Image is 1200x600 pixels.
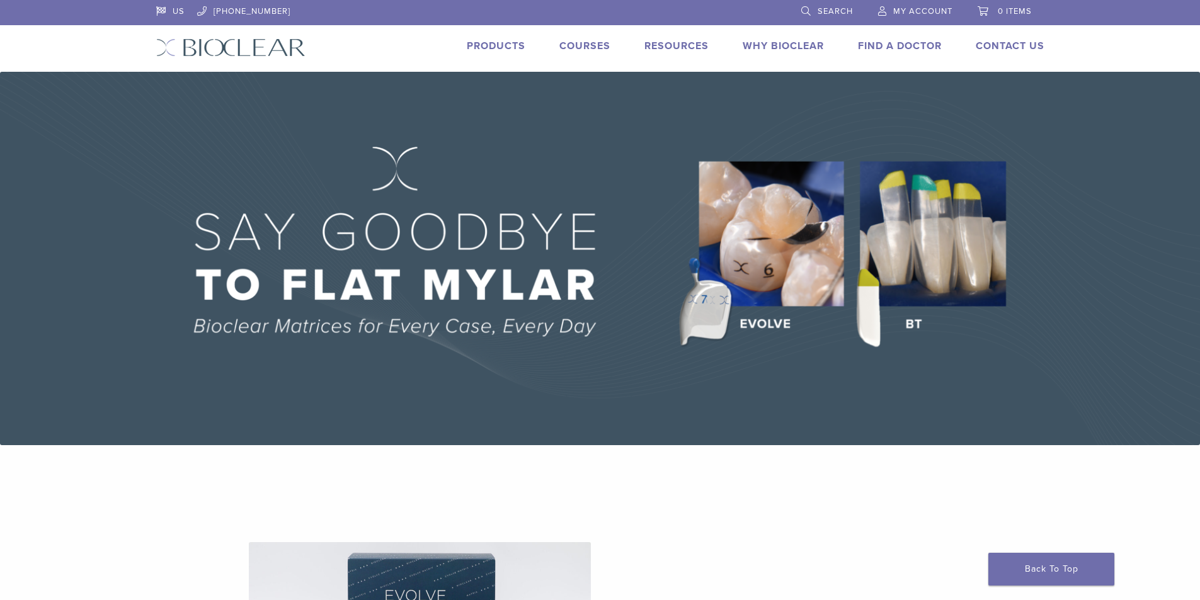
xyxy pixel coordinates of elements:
[467,40,525,52] a: Products
[858,40,942,52] a: Find A Doctor
[818,6,853,16] span: Search
[156,38,306,57] img: Bioclear
[743,40,824,52] a: Why Bioclear
[988,553,1114,586] a: Back To Top
[559,40,610,52] a: Courses
[644,40,709,52] a: Resources
[998,6,1032,16] span: 0 items
[893,6,952,16] span: My Account
[976,40,1044,52] a: Contact Us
